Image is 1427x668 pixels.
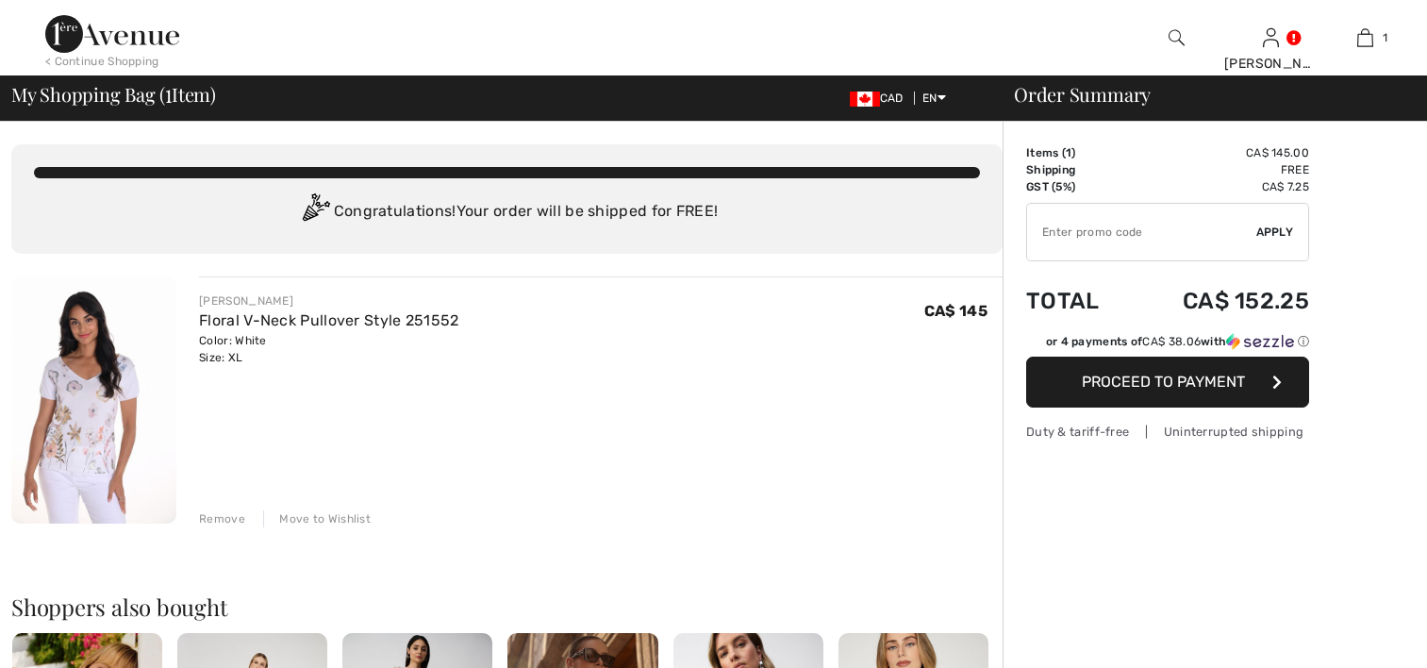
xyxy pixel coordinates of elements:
[45,15,179,53] img: 1ère Avenue
[1169,26,1185,49] img: search the website
[1383,29,1387,46] span: 1
[199,332,459,366] div: Color: White Size: XL
[1224,54,1317,74] div: [PERSON_NAME]
[1026,269,1130,333] td: Total
[45,53,159,70] div: < Continue Shopping
[1026,178,1130,195] td: GST (5%)
[1026,144,1130,161] td: Items ( )
[11,276,176,524] img: Floral V-Neck Pullover Style 251552
[199,510,245,527] div: Remove
[1027,204,1256,260] input: Promo code
[850,92,911,105] span: CAD
[199,292,459,309] div: [PERSON_NAME]
[296,193,334,231] img: Congratulation2.svg
[1130,144,1309,161] td: CA$ 145.00
[199,311,459,329] a: Floral V-Neck Pullover Style 251552
[1066,146,1071,159] span: 1
[922,92,946,105] span: EN
[1319,26,1411,49] a: 1
[1142,335,1201,348] span: CA$ 38.06
[1256,224,1294,241] span: Apply
[924,302,987,320] span: CA$ 145
[11,85,216,104] span: My Shopping Bag ( Item)
[263,510,371,527] div: Move to Wishlist
[165,80,172,105] span: 1
[1130,178,1309,195] td: CA$ 7.25
[1082,373,1245,391] span: Proceed to Payment
[1026,333,1309,357] div: or 4 payments ofCA$ 38.06withSezzle Click to learn more about Sezzle
[850,92,880,107] img: Canadian Dollar
[1130,269,1309,333] td: CA$ 152.25
[991,85,1416,104] div: Order Summary
[34,193,980,231] div: Congratulations! Your order will be shipped for FREE!
[11,595,1003,618] h2: Shoppers also bought
[1026,357,1309,408] button: Proceed to Payment
[1263,28,1279,46] a: Sign In
[1026,423,1309,441] div: Duty & tariff-free | Uninterrupted shipping
[1026,161,1130,178] td: Shipping
[1226,333,1294,350] img: Sezzle
[1046,333,1309,350] div: or 4 payments of with
[1263,26,1279,49] img: My Info
[1357,26,1373,49] img: My Bag
[1130,161,1309,178] td: Free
